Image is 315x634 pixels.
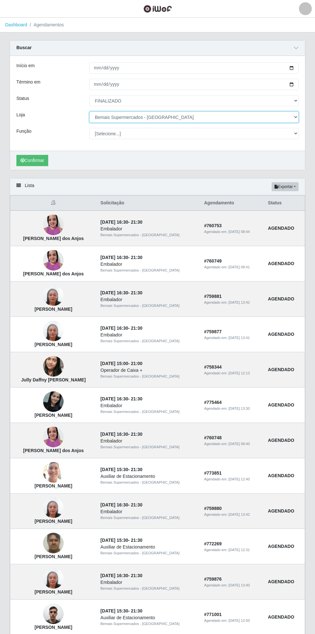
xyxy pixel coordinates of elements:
strong: - [101,608,142,613]
th: Solicitação [97,196,200,211]
div: Bemais Supermercados - [GEOGRAPHIC_DATA] [101,268,196,273]
time: [DATE] 16:30 [101,432,128,437]
strong: [PERSON_NAME] [35,625,72,630]
strong: AGENDADO [268,367,294,372]
time: [DATE] 16:30 [101,326,128,331]
time: [DATE] 15:30 [101,538,128,543]
label: Função [16,128,32,135]
time: [DATE] 15:00 [101,361,128,366]
time: [DATE] 12:13 [229,371,250,375]
div: Agendado em: [204,335,260,341]
input: 00/00/0000 [89,62,299,74]
input: 00/00/0000 [89,79,299,90]
time: [DATE] 16:30 [101,573,128,578]
strong: [PERSON_NAME] [35,589,72,594]
strong: - [101,219,142,225]
label: Status [16,95,29,102]
div: Agendado em: [204,300,260,305]
strong: # 758344 [204,364,222,370]
strong: AGENDADO [268,438,294,443]
strong: - [101,326,142,331]
img: Jully Daffny Batista Feliciano da Silva [43,348,64,385]
time: [DATE] 12:50 [229,619,250,622]
div: Bemais Supermercados - [GEOGRAPHIC_DATA] [101,480,196,485]
div: Agendado em: [204,512,260,517]
strong: # 772269 [204,541,222,546]
strong: Jully Daffny [PERSON_NAME] [21,377,86,382]
div: Embalador [101,296,196,303]
strong: # 760748 [204,435,222,440]
strong: AGENDADO [268,226,294,231]
strong: AGENDADO [268,261,294,266]
img: ELIANE CRISTINA DA SILVA [43,490,64,526]
img: CoreUI Logo [143,5,172,13]
div: Bemais Supermercados - [GEOGRAPHIC_DATA] [101,586,196,591]
img: Lidiane Ferreira Ribeiro dos Anjos [43,211,64,239]
img: ELIANE CRISTINA DA SILVA [43,560,64,597]
div: Agendado em: [204,264,260,270]
div: Bemais Supermercados - [GEOGRAPHIC_DATA] [101,374,196,379]
time: [DATE] 16:30 [101,290,128,295]
div: Bemais Supermercados - [GEOGRAPHIC_DATA] [101,444,196,450]
div: Auxiliar de Estacionamento [101,544,196,550]
strong: [PERSON_NAME] [35,554,72,559]
time: [DATE] 13:30 [229,406,250,410]
time: 21:30 [131,255,142,260]
strong: - [101,467,142,472]
strong: # 759880 [204,506,222,511]
img: Lidiane Ferreira Ribeiro dos Anjos [43,247,64,274]
img: Márcio Marinho de Souza [43,459,64,486]
img: João Douglas Nascimento Costa [43,530,64,557]
time: 21:30 [131,326,142,331]
time: [DATE] 13:42 [229,300,250,304]
th: Agendamento [200,196,264,211]
strong: AGENDADO [268,508,294,513]
div: Agendado em: [204,371,260,376]
strong: # 759881 [204,294,222,299]
th: Status [264,196,305,211]
strong: - [101,255,142,260]
div: Embalador [101,261,196,268]
img: Maria Leonara Fontes dos Santos [43,388,64,415]
time: [DATE] 13:41 [229,336,250,340]
time: 21:30 [131,290,142,295]
button: Confirmar [16,155,48,166]
time: [DATE] 13:42 [229,513,250,516]
div: Embalador [101,579,196,586]
time: [DATE] 16:30 [101,219,128,225]
strong: [PERSON_NAME] dos Anjos [23,236,84,241]
time: [DATE] 15:30 [101,467,128,472]
div: Embalador [101,226,196,232]
strong: - [101,361,142,366]
time: 21:30 [131,608,142,613]
strong: AGENDADO [268,473,294,478]
strong: AGENDADO [268,332,294,337]
div: Bemais Supermercados - [GEOGRAPHIC_DATA] [101,409,196,415]
img: Lidiane Ferreira Ribeiro dos Anjos [43,424,64,451]
strong: AGENDADO [268,579,294,584]
div: Embalador [101,508,196,515]
strong: # 760753 [204,223,222,228]
strong: - [101,432,142,437]
time: [DATE] 08:44 [229,230,250,234]
strong: # 760749 [204,258,222,263]
time: 21:30 [131,467,142,472]
div: Lista [10,178,305,195]
div: Agendado em: [204,618,260,623]
div: Embalador [101,438,196,444]
label: Término em [16,79,40,85]
strong: [PERSON_NAME] [35,483,72,488]
time: [DATE] 16:30 [101,396,128,401]
time: 21:30 [131,538,142,543]
time: [DATE] 12:40 [229,477,250,481]
div: Agendado em: [204,441,260,447]
strong: # 771001 [204,612,222,617]
strong: [PERSON_NAME] [35,413,72,418]
div: Bemais Supermercados - [GEOGRAPHIC_DATA] [101,232,196,238]
time: [DATE] 16:30 [101,255,128,260]
time: [DATE] 15:30 [101,608,128,613]
strong: - [101,573,142,578]
time: [DATE] 08:41 [229,265,250,269]
label: Início em [16,62,35,69]
time: 21:00 [131,361,142,366]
